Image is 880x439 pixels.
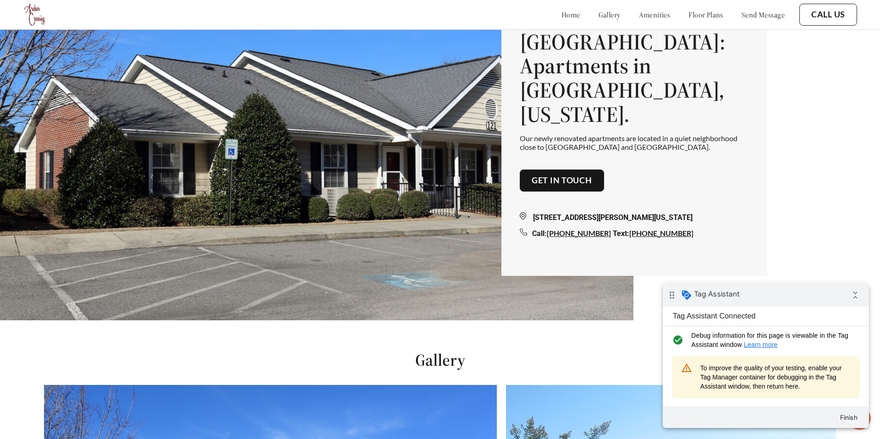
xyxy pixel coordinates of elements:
[7,47,22,66] i: check_circle
[532,176,592,186] a: Get in touch
[561,10,580,19] a: home
[639,10,671,19] a: amenities
[170,126,203,142] button: Finish
[23,2,48,27] img: logo.png
[811,10,845,20] a: Call Us
[38,80,188,107] span: To improve the quality of your testing, enable your Tag Manager container for debugging in the Ta...
[520,5,749,126] h1: [PERSON_NAME][GEOGRAPHIC_DATA]: Apartments in [GEOGRAPHIC_DATA], [US_STATE].
[688,10,723,19] a: floor plans
[799,4,857,26] button: Call Us
[547,229,611,237] a: [PHONE_NUMBER]
[32,6,77,15] span: Tag Assistant
[520,134,749,151] p: Our newly renovated apartments are located in a quiet neighborhood close to [GEOGRAPHIC_DATA] and...
[183,2,202,21] i: Collapse debug badge
[532,229,547,238] span: Call:
[520,170,604,192] button: Get in touch
[520,212,749,223] div: [STREET_ADDRESS][PERSON_NAME][US_STATE]
[16,75,32,93] i: warning_amber
[599,10,621,19] a: gallery
[28,47,191,66] span: Debug information for this page is viewable in the Tag Assistant window
[81,57,115,65] a: Learn more
[613,229,629,238] span: Text:
[629,229,693,237] a: [PHONE_NUMBER]
[742,10,785,19] a: send message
